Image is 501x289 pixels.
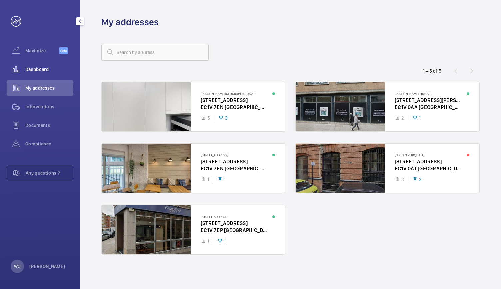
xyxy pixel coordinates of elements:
[25,103,73,110] span: Interventions
[25,122,73,129] span: Documents
[25,141,73,147] span: Compliance
[26,170,73,176] span: Any questions ?
[101,16,159,28] h1: My addresses
[423,68,441,74] div: 1 – 5 of 5
[25,85,73,91] span: My addresses
[29,263,65,270] p: [PERSON_NAME]
[14,263,21,270] p: WO
[101,44,209,61] input: Search by address
[59,47,68,54] span: Beta
[25,66,73,73] span: Dashboard
[25,47,59,54] span: Maximize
